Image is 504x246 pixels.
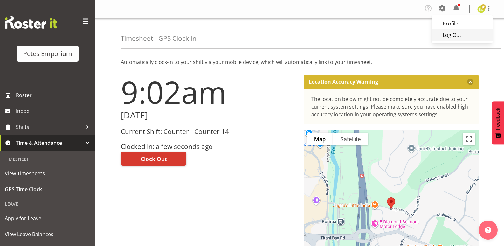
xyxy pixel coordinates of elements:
[432,18,493,29] a: Profile
[485,227,491,233] img: help-xxl-2.png
[121,58,479,66] p: Automatically clock-in to your shift via your mobile device, which will automatically link to you...
[121,35,197,42] h4: Timesheet - GPS Clock In
[2,210,94,226] a: Apply for Leave
[16,90,92,100] span: Roster
[16,122,83,132] span: Shifts
[2,226,94,242] a: View Leave Balances
[5,169,91,178] span: View Timesheets
[432,29,493,41] a: Log Out
[121,75,296,109] h1: 9:02am
[121,152,186,166] button: Clock Out
[463,133,475,145] button: Toggle fullscreen view
[495,108,501,130] span: Feedback
[2,152,94,165] div: Timesheet
[5,185,91,194] span: GPS Time Clock
[121,143,296,150] h3: Clocked in: a few seconds ago
[477,5,485,13] img: emma-croft7499.jpg
[5,229,91,239] span: View Leave Balances
[307,133,333,145] button: Show street map
[467,79,473,85] button: Close message
[16,138,83,148] span: Time & Attendance
[309,79,378,85] p: Location Accuracy Warning
[492,101,504,144] button: Feedback - Show survey
[5,16,57,29] img: Rosterit website logo
[2,181,94,197] a: GPS Time Clock
[141,155,167,163] span: Clock Out
[16,106,92,116] span: Inbox
[5,214,91,223] span: Apply for Leave
[2,165,94,181] a: View Timesheets
[311,95,471,118] div: The location below might not be completely accurate due to your current system settings. Please m...
[23,49,72,59] div: Petes Emporium
[2,197,94,210] div: Leave
[121,110,296,120] h2: [DATE]
[121,128,296,135] h3: Current Shift: Counter - Counter 14
[333,133,368,145] button: Show satellite imagery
